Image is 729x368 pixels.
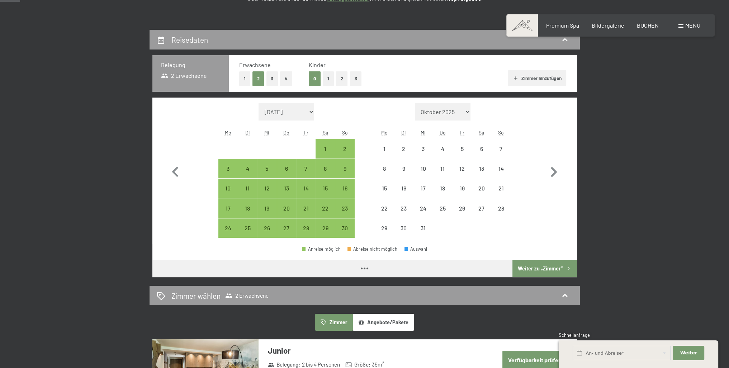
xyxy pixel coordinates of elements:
[374,218,394,238] div: Mon Dec 29 2025
[413,198,433,218] div: Anreise nicht möglich
[395,185,413,203] div: 16
[277,159,296,178] div: Thu Nov 06 2025
[296,218,316,238] div: Fri Nov 28 2025
[559,332,590,338] span: Schnellanfrage
[452,198,472,218] div: Fri Dec 26 2025
[239,71,250,86] button: 1
[460,129,464,136] abbr: Freitag
[374,218,394,238] div: Anreise nicht möglich
[546,22,579,29] a: Premium Spa
[218,218,238,238] div: Mon Nov 24 2025
[394,218,413,238] div: Anreise nicht möglich
[413,139,433,159] div: Anreise nicht möglich
[472,139,491,159] div: Sat Dec 06 2025
[277,179,296,198] div: Thu Nov 13 2025
[375,166,393,184] div: 8
[335,198,354,218] div: Anreise möglich
[472,159,491,178] div: Sat Dec 13 2025
[453,146,471,164] div: 5
[394,179,413,198] div: Anreise nicht möglich
[473,146,491,164] div: 6
[258,225,276,243] div: 26
[225,129,231,136] abbr: Montag
[297,206,315,223] div: 21
[375,225,393,243] div: 29
[316,159,335,178] div: Anreise möglich
[316,218,335,238] div: Sat Nov 29 2025
[592,22,624,29] span: Bildergalerie
[316,198,335,218] div: Sat Nov 22 2025
[433,198,452,218] div: Thu Dec 25 2025
[316,159,335,178] div: Sat Nov 08 2025
[491,159,511,178] div: Sun Dec 14 2025
[335,218,354,238] div: Anreise möglich
[336,225,354,243] div: 30
[316,185,334,203] div: 15
[637,22,659,29] a: BUCHEN
[278,206,295,223] div: 20
[413,179,433,198] div: Anreise nicht möglich
[309,61,326,68] span: Kinder
[375,206,393,223] div: 22
[171,291,221,301] h2: Zimmer wählen
[316,139,335,159] div: Anreise möglich
[283,129,289,136] abbr: Donnerstag
[257,159,276,178] div: Anreise möglich
[316,198,335,218] div: Anreise möglich
[394,159,413,178] div: Anreise nicht möglich
[277,218,296,238] div: Anreise möglich
[394,179,413,198] div: Tue Dec 16 2025
[491,159,511,178] div: Anreise nicht möglich
[472,198,491,218] div: Sat Dec 27 2025
[433,179,452,198] div: Anreise nicht möglich
[316,218,335,238] div: Anreise möglich
[452,139,472,159] div: Fri Dec 05 2025
[353,314,414,330] button: Angebote/Pakete
[492,185,510,203] div: 21
[374,198,394,218] div: Mon Dec 22 2025
[452,159,472,178] div: Fri Dec 12 2025
[350,71,362,86] button: 3
[413,139,433,159] div: Wed Dec 03 2025
[316,179,335,198] div: Sat Nov 15 2025
[266,71,278,86] button: 3
[472,139,491,159] div: Anreise nicht möglich
[395,166,413,184] div: 9
[335,218,354,238] div: Sun Nov 30 2025
[278,185,295,203] div: 13
[479,129,484,136] abbr: Samstag
[413,159,433,178] div: Anreise nicht möglich
[414,166,432,184] div: 10
[218,179,238,198] div: Anreise möglich
[492,166,510,184] div: 14
[472,179,491,198] div: Sat Dec 20 2025
[401,129,406,136] abbr: Dienstag
[238,179,257,198] div: Tue Nov 11 2025
[433,139,452,159] div: Thu Dec 04 2025
[336,185,354,203] div: 16
[219,206,237,223] div: 17
[335,198,354,218] div: Sun Nov 23 2025
[491,179,511,198] div: Anreise nicht möglich
[296,159,316,178] div: Fri Nov 07 2025
[239,61,271,68] span: Erwachsene
[296,179,316,198] div: Fri Nov 14 2025
[257,218,276,238] div: Anreise möglich
[404,247,427,251] div: Auswahl
[452,159,472,178] div: Anreise nicht möglich
[452,179,472,198] div: Fri Dec 19 2025
[473,206,491,223] div: 27
[315,314,352,330] button: Zimmer
[498,129,504,136] abbr: Sonntag
[491,179,511,198] div: Sun Dec 21 2025
[473,166,491,184] div: 13
[374,159,394,178] div: Mon Dec 08 2025
[374,179,394,198] div: Mon Dec 15 2025
[277,198,296,218] div: Anreise möglich
[434,166,451,184] div: 11
[508,70,566,86] button: Zimmer hinzufügen
[268,345,481,356] h3: Junior
[219,166,237,184] div: 3
[452,179,472,198] div: Anreise nicht möglich
[316,206,334,223] div: 22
